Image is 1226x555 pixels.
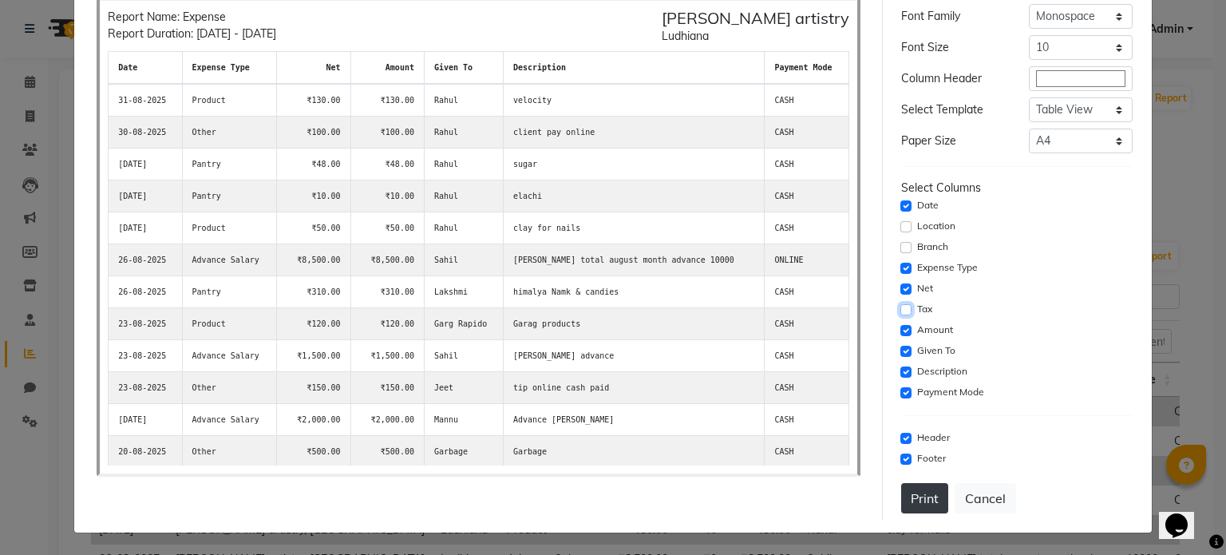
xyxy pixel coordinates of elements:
td: ₹8,500.00 [350,244,424,276]
td: ₹130.00 [277,84,350,117]
td: ₹8,500.00 [277,244,350,276]
td: velocity [503,84,764,117]
label: Net [917,281,933,295]
td: 26-08-2025 [109,276,182,308]
div: Ludhiana [662,28,849,45]
label: Tax [917,302,932,316]
td: ₹50.00 [350,212,424,244]
div: Font Size [889,39,1017,56]
th: date [109,52,182,85]
td: 20-08-2025 [109,436,182,468]
td: [DATE] [109,212,182,244]
label: Expense Type [917,260,978,275]
td: CASH [765,372,849,404]
label: Amount [917,323,953,337]
td: Advance Salary [182,404,277,436]
td: client pay online [503,117,764,149]
td: Rahul [424,84,503,117]
td: ONLINE [765,244,849,276]
td: CASH [765,436,849,468]
td: ₹310.00 [277,276,350,308]
td: CASH [765,212,849,244]
td: clay for nails [503,212,764,244]
td: ₹500.00 [350,436,424,468]
td: Rahul [424,149,503,180]
td: Garg Rapido [424,308,503,340]
button: Cancel [955,483,1016,513]
td: sugar [503,149,764,180]
td: CASH [765,180,849,212]
th: Net [277,52,350,85]
td: [DATE] [109,404,182,436]
td: ₹150.00 [277,372,350,404]
td: CASH [765,149,849,180]
td: ₹2,000.00 [277,404,350,436]
td: Other [182,436,277,468]
td: CASH [765,404,849,436]
td: ₹48.00 [350,149,424,180]
div: Font Family [889,8,1017,25]
label: Payment Mode [917,385,984,399]
td: ₹120.00 [277,308,350,340]
td: ₹500.00 [277,436,350,468]
label: Location [917,219,955,233]
th: amount [350,52,424,85]
td: Advance Salary [182,244,277,276]
label: Branch [917,240,948,254]
td: 30-08-2025 [109,117,182,149]
td: Rahul [424,180,503,212]
td: [PERSON_NAME] total august month advance 10000 [503,244,764,276]
td: Product [182,308,277,340]
td: ₹100.00 [350,117,424,149]
div: Select Template [889,101,1017,118]
td: ₹1,500.00 [277,340,350,372]
td: ₹120.00 [350,308,424,340]
td: Pantry [182,149,277,180]
td: Product [182,212,277,244]
th: expense type [182,52,277,85]
th: description [503,52,764,85]
td: Other [182,117,277,149]
td: ₹310.00 [350,276,424,308]
td: 23-08-2025 [109,340,182,372]
td: ₹150.00 [350,372,424,404]
label: Date [917,198,939,212]
td: himalya Namk & candies [503,276,764,308]
td: CASH [765,308,849,340]
td: Sahil [424,244,503,276]
th: given to [424,52,503,85]
button: Print [901,483,948,513]
h5: [PERSON_NAME] artistry [662,9,849,28]
td: ₹50.00 [277,212,350,244]
td: ₹100.00 [277,117,350,149]
th: Payment mode [765,52,849,85]
td: tip online cash paid [503,372,764,404]
td: ₹10.00 [350,180,424,212]
td: Jeet [424,372,503,404]
td: ₹10.00 [277,180,350,212]
div: Report Duration: [DATE] - [DATE] [108,26,276,42]
td: [DATE] [109,180,182,212]
label: Given To [917,343,955,358]
td: Garag products [503,308,764,340]
td: Advance [PERSON_NAME] [503,404,764,436]
td: [DATE] [109,149,182,180]
td: [PERSON_NAME] advance [503,340,764,372]
label: Footer [917,451,946,466]
td: CASH [765,340,849,372]
td: Pantry [182,180,277,212]
td: 23-08-2025 [109,372,182,404]
td: elachi [503,180,764,212]
td: Mannu [424,404,503,436]
div: Column Header [889,70,1017,87]
td: ₹48.00 [277,149,350,180]
td: CASH [765,84,849,117]
td: Pantry [182,276,277,308]
td: ₹2,000.00 [350,404,424,436]
td: CASH [765,276,849,308]
td: 23-08-2025 [109,308,182,340]
td: 31-08-2025 [109,84,182,117]
div: Report Name: Expense [108,9,276,26]
td: Garbage [503,436,764,468]
div: Paper Size [889,133,1017,149]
